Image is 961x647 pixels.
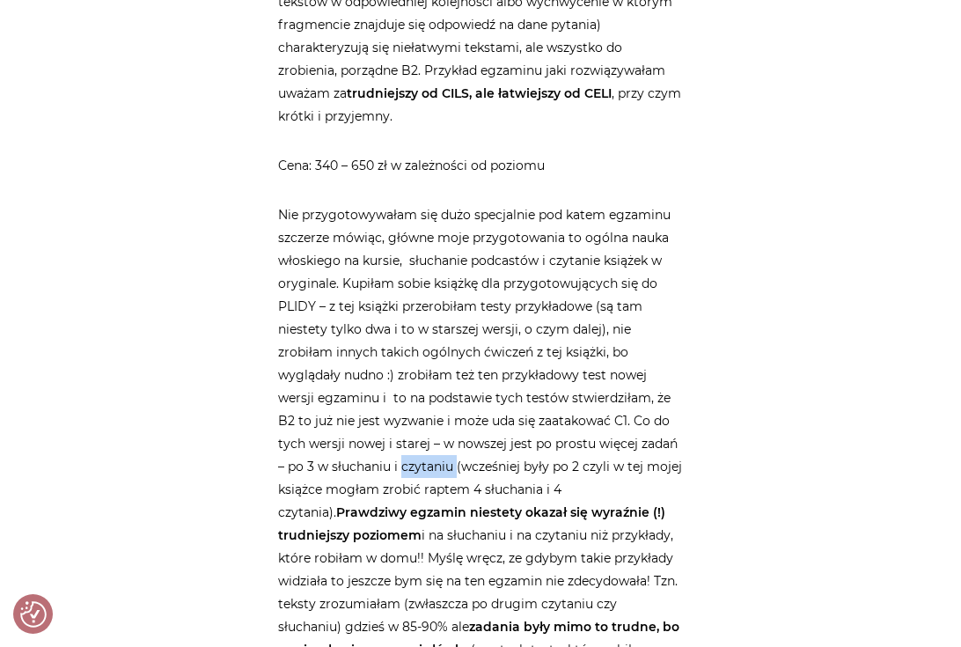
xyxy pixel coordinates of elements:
button: Preferencje co do zgód [20,601,47,628]
strong: Prawdziwy egzamin niestety okazał się wyraźnie (!) trudniejszy poziomem [278,504,665,543]
strong: trudniejszy od CILS, ale łatwiejszy od CELI [347,85,612,101]
img: Revisit consent button [20,601,47,628]
p: Cena: 340 – 650 zł w zależności od poziomu [278,154,683,177]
